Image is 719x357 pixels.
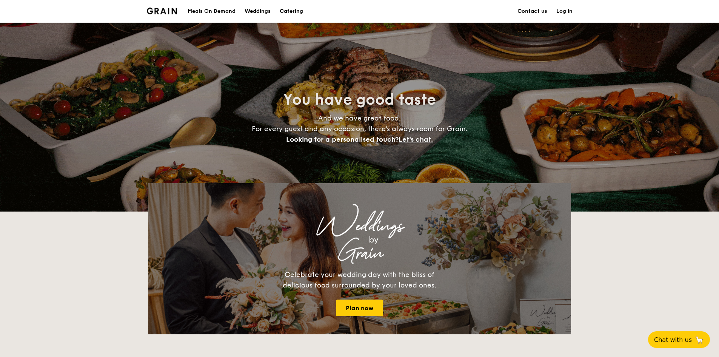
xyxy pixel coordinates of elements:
a: Plan now [336,300,383,316]
a: Logotype [147,8,177,14]
div: Loading menus magically... [148,176,571,183]
div: by [243,233,505,247]
div: Grain [215,247,505,260]
img: Grain [147,8,177,14]
div: Celebrate your wedding day with the bliss of delicious food surrounded by your loved ones. [275,269,445,291]
button: Chat with us🦙 [648,331,710,348]
span: Chat with us [654,336,692,343]
span: Let's chat. [399,135,433,144]
div: Weddings [215,219,505,233]
span: 🦙 [695,335,704,344]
